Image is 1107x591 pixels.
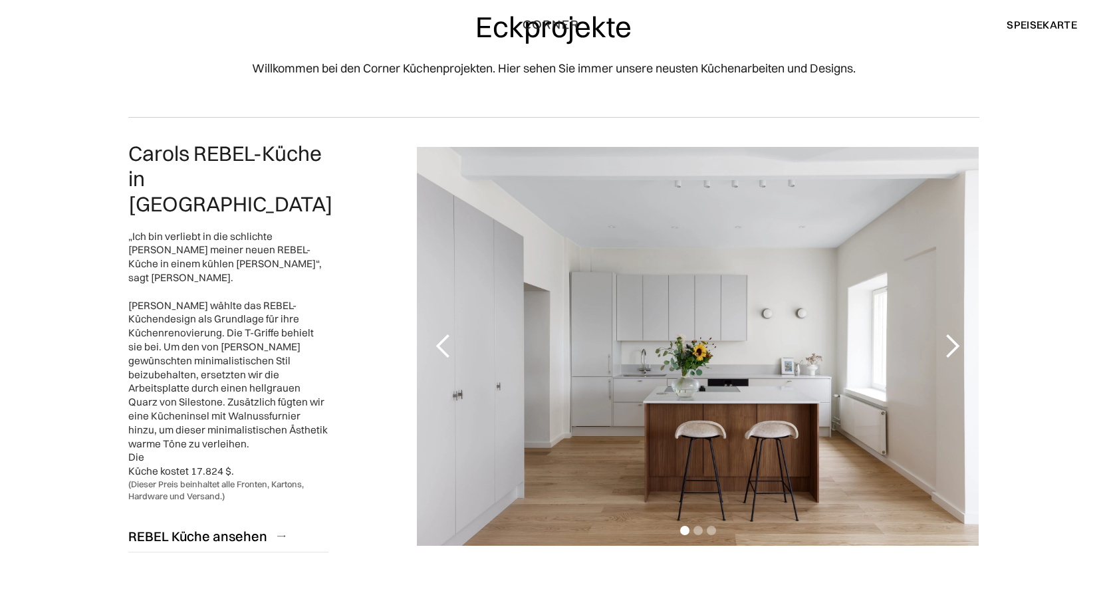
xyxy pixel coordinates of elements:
font: Küche kostet 17.824 $. [128,465,234,477]
font: Speisekarte [1007,18,1077,31]
font: Die [128,451,144,463]
div: Folie 3 von 3 anzeigen [707,526,716,535]
font: Carols REBEL-Küche in [GEOGRAPHIC_DATA] [128,140,333,217]
a: REBEL Küche ansehen [128,520,329,552]
font: Willkommen bei den Corner Küchenprojekten. Hier sehen Sie immer unsere neusten Küchenarbeiten und... [252,60,856,76]
div: 1 von 3 [417,147,979,546]
font: [PERSON_NAME] wählte das REBEL-Küchendesign als Grundlage für ihre Küchenrenovierung. Die T-Griff... [128,299,328,450]
a: heim [509,16,598,33]
div: nächste Folie [925,147,979,546]
div: Karussell [417,147,979,546]
font: REBEL Küche ansehen [128,528,267,544]
font: (Dieser Preis beinhaltet alle Fronten, Kartons, Hardware und Versand.) [128,479,304,501]
div: vorherige Folie [417,147,470,546]
font: „Ich bin verliebt in die schlichte [PERSON_NAME] meiner neuen REBEL-Küche in einem kühlen [PERSON... [128,230,322,284]
div: Folie 1 von 3 anzeigen [680,526,689,535]
div: Speisekarte [993,13,1077,36]
div: Folie 2 von 3 anzeigen [693,526,703,535]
